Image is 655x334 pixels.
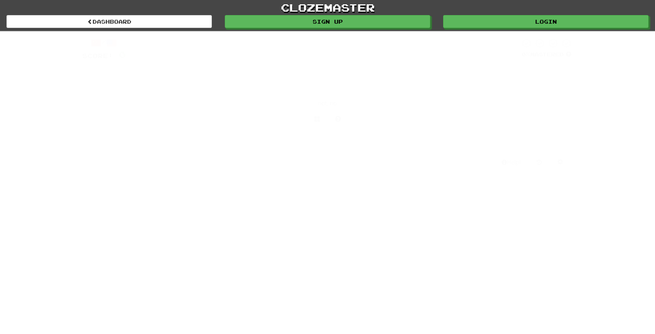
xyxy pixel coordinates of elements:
[6,15,212,28] a: Dashboard
[329,112,347,127] button: Single letter hint - you only get 1 per sentence and score half the points! alt+h
[522,51,530,58] span: 0 %
[496,155,527,170] button: Help!
[520,51,573,59] div: Mastered
[301,131,354,151] button: Submit
[443,15,649,28] a: Login
[309,112,326,127] button: Switch sentence to multiple choice alt+p
[82,38,126,49] div: /
[118,49,126,60] span: 0
[531,155,547,170] button: Round history (alt+y)
[82,52,113,59] span: Score:
[82,99,573,108] div: not, no
[225,15,430,28] a: Sign up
